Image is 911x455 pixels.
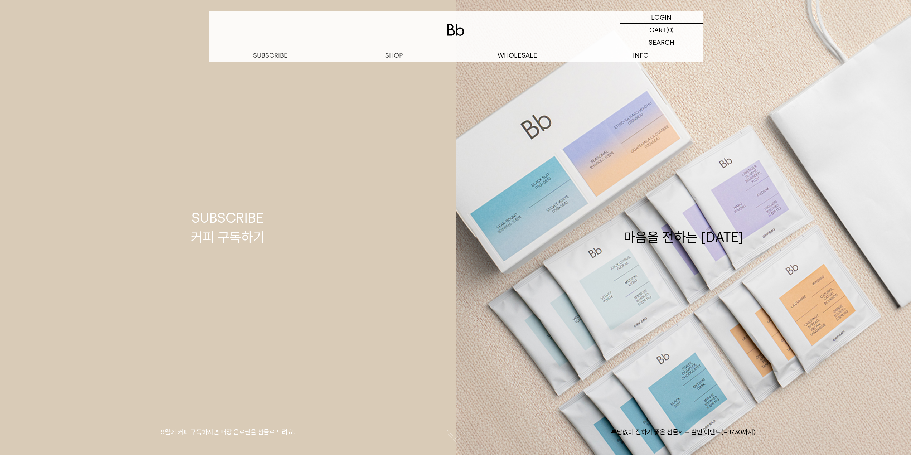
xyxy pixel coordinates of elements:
p: WHOLESALE [456,49,579,62]
div: 마음을 전하는 [DATE] [624,208,743,246]
a: LOGIN [620,11,703,24]
a: SUBSCRIBE [209,49,332,62]
p: LOGIN [651,11,672,23]
p: INFO [579,49,703,62]
div: SUBSCRIBE 커피 구독하기 [191,208,265,246]
a: CART (0) [620,24,703,36]
p: SEARCH [649,36,674,49]
p: (0) [666,24,674,36]
img: 로고 [447,24,464,36]
a: SHOP [332,49,456,62]
p: CART [649,24,666,36]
